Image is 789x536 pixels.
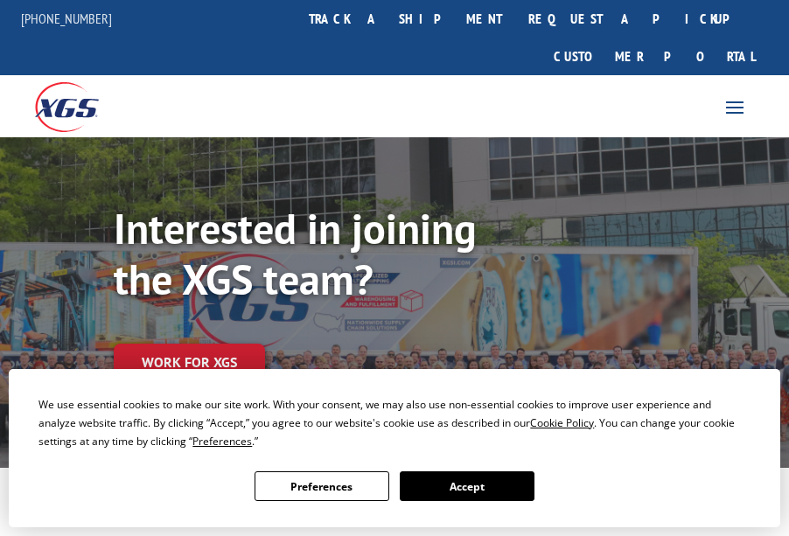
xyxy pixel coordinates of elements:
span: Cookie Policy [530,415,594,430]
span: Preferences [192,434,252,449]
button: Accept [400,471,534,501]
div: Cookie Consent Prompt [9,369,780,527]
h1: the XGS team? [114,258,639,309]
div: We use essential cookies to make our site work. With your consent, we may also use non-essential ... [38,395,750,450]
a: [PHONE_NUMBER] [21,10,112,27]
a: Work for XGS [114,344,265,381]
a: Customer Portal [541,38,768,75]
h1: Interested in joining [114,207,639,258]
button: Preferences [255,471,389,501]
